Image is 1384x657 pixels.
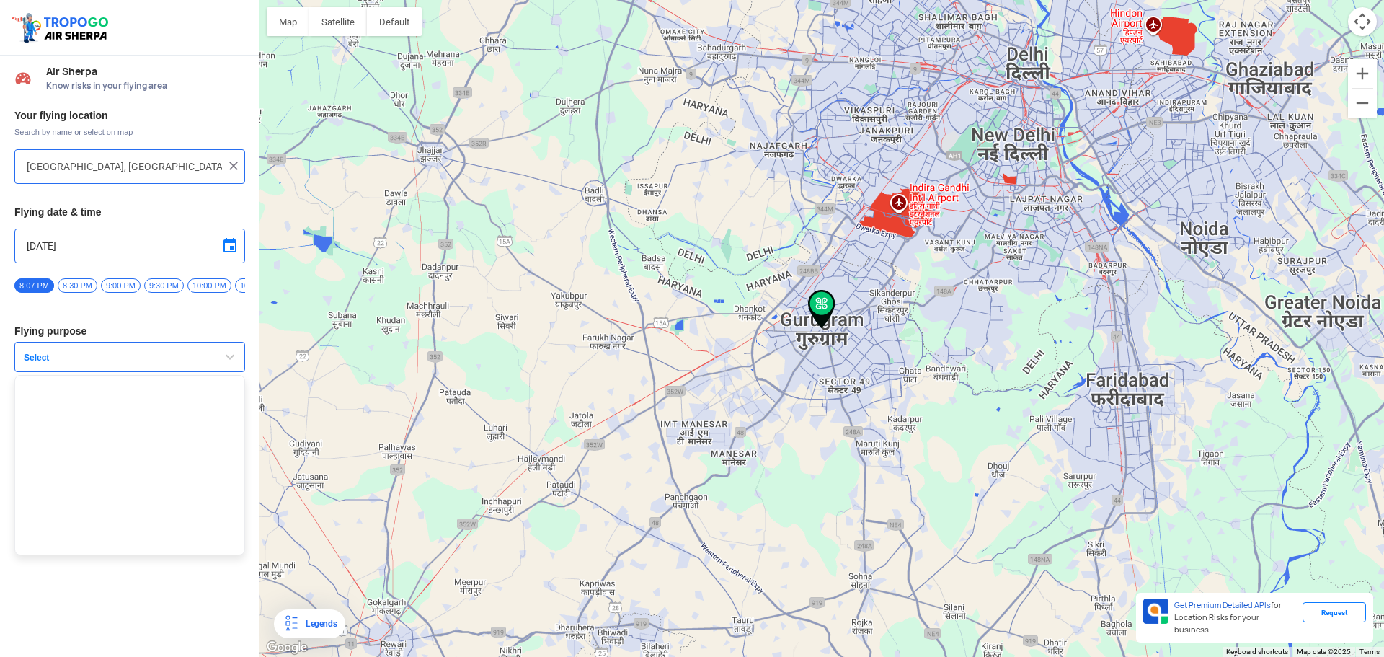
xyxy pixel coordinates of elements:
span: Select [18,352,198,363]
div: for Location Risks for your business. [1168,599,1303,637]
span: 10:30 PM [235,278,279,293]
h3: Flying purpose [14,326,245,336]
button: Map camera controls [1348,7,1377,36]
span: 10:00 PM [187,278,231,293]
button: Keyboard shortcuts [1226,647,1288,657]
button: Zoom in [1348,59,1377,88]
img: Legends [283,615,300,632]
a: Terms [1359,648,1380,656]
input: Search your flying location [27,158,222,175]
button: Select [14,342,245,372]
span: 8:07 PM [14,278,54,293]
span: Know risks in your flying area [46,80,245,92]
span: 9:30 PM [144,278,184,293]
div: Legends [300,615,337,632]
span: Map data ©2025 [1297,648,1351,656]
img: Premium APIs [1143,599,1168,624]
span: Air Sherpa [46,66,245,77]
button: Show street map [267,7,309,36]
img: Google [263,638,311,657]
a: Open this area in Google Maps (opens a new window) [263,638,311,657]
span: 9:00 PM [101,278,141,293]
button: Show satellite imagery [309,7,367,36]
img: Risk Scores [14,69,32,87]
span: Get Premium Detailed APIs [1174,600,1271,610]
h3: Your flying location [14,110,245,120]
div: Request [1303,602,1366,622]
span: 8:30 PM [58,278,97,293]
img: ic_tgdronemaps.svg [11,11,113,44]
ul: Select [14,375,245,555]
img: ic_close.png [226,159,241,173]
span: Search by name or select on map [14,126,245,138]
h3: Flying date & time [14,207,245,217]
button: Zoom out [1348,89,1377,118]
input: Select Date [27,237,233,255]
